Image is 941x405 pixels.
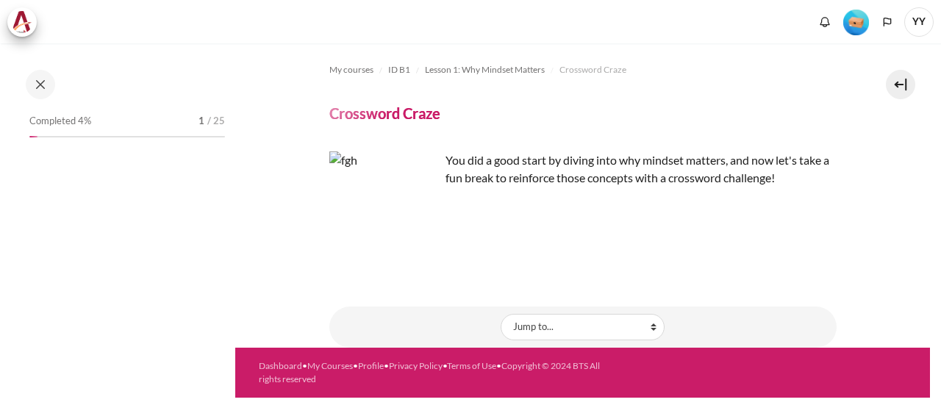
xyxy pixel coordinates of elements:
a: Dashboard [259,360,302,371]
a: Privacy Policy [389,360,443,371]
h4: Crossword Craze [329,104,440,123]
div: Show notification window with no new notifications [814,11,836,33]
a: Level #1 [837,8,875,35]
span: ID B1 [388,63,410,76]
nav: Navigation bar [329,58,837,82]
div: • • • • • [259,359,607,386]
img: Architeck [12,11,32,33]
span: Completed 4% [29,114,91,129]
span: 1 [198,114,204,129]
span: Lesson 1: Why Mindset Matters [425,63,545,76]
a: Architeck Architeck [7,7,44,37]
iframe: Crossword Craze [329,262,837,262]
a: Crossword Craze [559,61,626,79]
span: You did a good start by diving into why mindset matters, and now let's take a fun break to reinfo... [446,153,829,184]
span: Crossword Craze [559,63,626,76]
a: My courses [329,61,373,79]
span: My courses [329,63,373,76]
img: fgh [329,151,440,262]
a: Terms of Use [447,360,496,371]
div: Level #1 [843,8,869,35]
a: User menu [904,7,934,37]
div: 4% [29,136,37,137]
section: Content [235,43,930,348]
span: YY [904,7,934,37]
a: Lesson 1: Why Mindset Matters [425,61,545,79]
span: / 25 [207,114,225,129]
img: Level #1 [843,10,869,35]
a: ID B1 [388,61,410,79]
a: Profile [358,360,384,371]
a: My Courses [307,360,353,371]
button: Languages [876,11,898,33]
